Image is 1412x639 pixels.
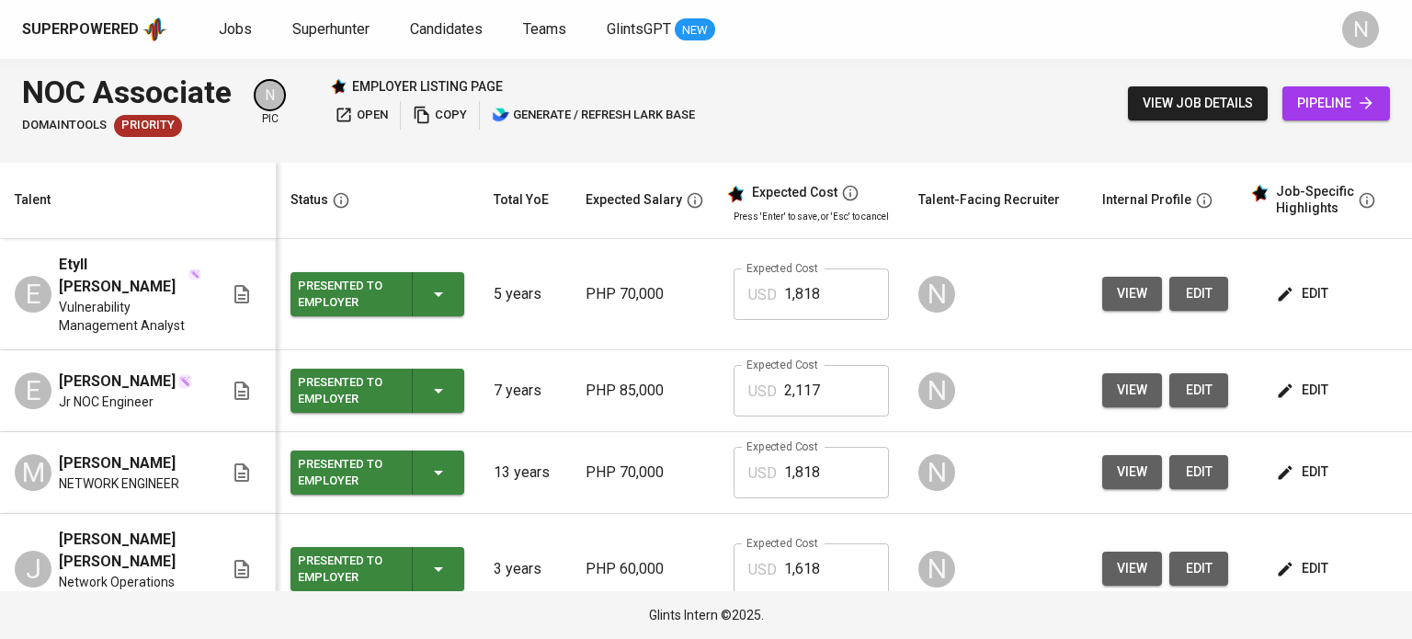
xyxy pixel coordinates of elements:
[1117,282,1147,305] span: view
[1102,552,1162,586] button: view
[15,551,51,588] div: J
[523,20,566,38] span: Teams
[523,18,570,41] a: Teams
[586,462,704,484] p: PHP 70,000
[1128,86,1268,120] button: view job details
[918,188,1060,211] div: Talent-Facing Recruiter
[254,79,286,127] div: pic
[292,20,370,38] span: Superhunter
[748,381,777,403] p: USD
[408,101,472,130] button: copy
[59,393,154,411] span: Jr NOC Engineer
[15,372,51,409] div: E
[352,77,503,96] p: employer listing page
[1117,557,1147,580] span: view
[1117,379,1147,402] span: view
[413,105,467,126] span: copy
[1280,461,1328,484] span: edit
[59,474,179,493] span: NETWORK ENGINEER
[494,462,556,484] p: 13 years
[1250,184,1269,202] img: glints_star.svg
[59,298,201,335] span: Vulnerability Management Analyst
[410,20,483,38] span: Candidates
[1297,92,1375,115] span: pipeline
[675,21,715,40] span: NEW
[918,372,955,409] div: N
[59,452,176,474] span: [PERSON_NAME]
[1117,461,1147,484] span: view
[1102,373,1162,407] button: view
[330,78,347,95] img: Glints Star
[492,106,510,124] img: lark
[494,558,556,580] p: 3 years
[290,188,328,211] div: Status
[492,105,695,126] span: generate / refresh lark base
[607,20,671,38] span: GlintsGPT
[586,188,682,211] div: Expected Salary
[298,274,397,314] div: Presented to Employer
[918,551,955,588] div: N
[918,454,955,491] div: N
[330,101,393,130] a: open
[59,573,201,610] span: Network Operations Engineer
[22,16,167,43] a: Superpoweredapp logo
[748,559,777,581] p: USD
[22,70,232,115] div: NOC Associate
[1280,282,1328,305] span: edit
[494,380,556,402] p: 7 years
[177,374,192,389] img: magic_wand.svg
[298,371,397,411] div: Presented to Employer
[752,185,837,201] div: Expected Cost
[219,18,256,41] a: Jobs
[59,254,187,298] span: Etyll [PERSON_NAME]
[748,284,777,306] p: USD
[1184,557,1213,580] span: edit
[1169,277,1228,311] button: edit
[1272,552,1336,586] button: edit
[726,185,745,203] img: glints_star.svg
[22,117,107,134] span: DomainTools
[15,454,51,491] div: M
[918,276,955,313] div: N
[607,18,715,41] a: GlintsGPT NEW
[734,210,889,223] p: Press 'Enter' to save, or 'Esc' to cancel
[1143,92,1253,115] span: view job details
[114,115,182,137] div: New Job received from Demand Team, Client Priority
[1184,461,1213,484] span: edit
[1169,552,1228,586] button: edit
[22,19,139,40] div: Superpowered
[1276,184,1354,216] div: Job-Specific Highlights
[290,369,464,413] button: Presented to Employer
[1272,455,1336,489] button: edit
[114,117,182,134] span: Priority
[15,188,51,211] div: Talent
[494,283,556,305] p: 5 years
[1280,379,1328,402] span: edit
[292,18,373,41] a: Superhunter
[298,452,397,493] div: Presented to Employer
[410,18,486,41] a: Candidates
[1272,373,1336,407] button: edit
[586,558,704,580] p: PHP 60,000
[290,272,464,316] button: Presented to Employer
[59,529,201,573] span: [PERSON_NAME] [PERSON_NAME]
[1102,455,1162,489] button: view
[290,547,464,591] button: Presented to Employer
[1280,557,1328,580] span: edit
[1282,86,1390,120] a: pipeline
[586,283,704,305] p: PHP 70,000
[1169,455,1228,489] a: edit
[335,105,388,126] span: open
[1184,282,1213,305] span: edit
[1102,188,1191,211] div: Internal Profile
[298,549,397,589] div: Presented to Employer
[1342,11,1379,48] div: N
[1169,373,1228,407] button: edit
[487,101,700,130] button: lark generate / refresh lark base
[15,276,51,313] div: E
[290,451,464,495] button: Presented to Employer
[494,188,549,211] div: Total YoE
